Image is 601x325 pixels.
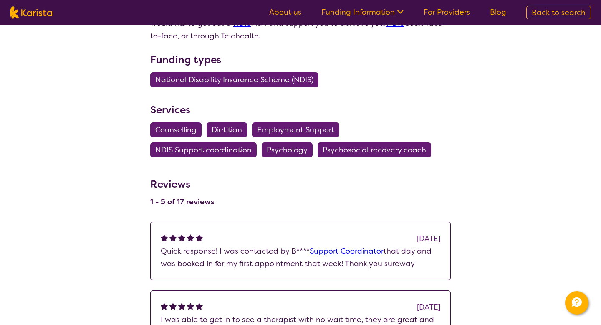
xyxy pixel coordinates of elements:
[187,302,194,310] img: fullstar
[169,234,177,241] img: fullstar
[532,8,586,18] span: Back to search
[169,302,177,310] img: fullstar
[155,72,313,87] span: National Disability Insurance Scheme (NDIS)
[150,173,214,192] h3: Reviews
[196,302,203,310] img: fullstar
[178,302,185,310] img: fullstar
[212,122,242,137] span: Dietitian
[155,142,252,157] span: NDIS Support coordination
[269,7,301,17] a: About us
[267,142,308,157] span: Psychology
[161,245,440,270] p: Quick response! I was contacted by B**** that day and was booked in for my first appointment that...
[10,6,52,19] img: Karista logo
[150,125,207,135] a: Counselling
[318,145,436,155] a: Psychosocial recovery coach
[526,6,591,19] a: Back to search
[417,301,440,313] div: [DATE]
[196,234,203,241] img: fullstar
[417,232,440,245] div: [DATE]
[207,125,252,135] a: Dietitian
[321,7,404,17] a: Funding Information
[150,145,262,155] a: NDIS Support coordination
[262,145,318,155] a: Psychology
[424,7,470,17] a: For Providers
[150,197,214,207] h4: 1 - 5 of 17 reviews
[490,7,506,17] a: Blog
[161,234,168,241] img: fullstar
[178,234,185,241] img: fullstar
[150,102,451,117] h3: Services
[310,246,384,256] a: Support Coordinator
[150,52,451,67] h3: Funding types
[161,302,168,310] img: fullstar
[155,122,197,137] span: Counselling
[252,125,344,135] a: Employment Support
[150,75,323,85] a: National Disability Insurance Scheme (NDIS)
[187,234,194,241] img: fullstar
[565,291,588,315] button: Channel Menu
[323,142,426,157] span: Psychosocial recovery coach
[257,122,334,137] span: Employment Support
